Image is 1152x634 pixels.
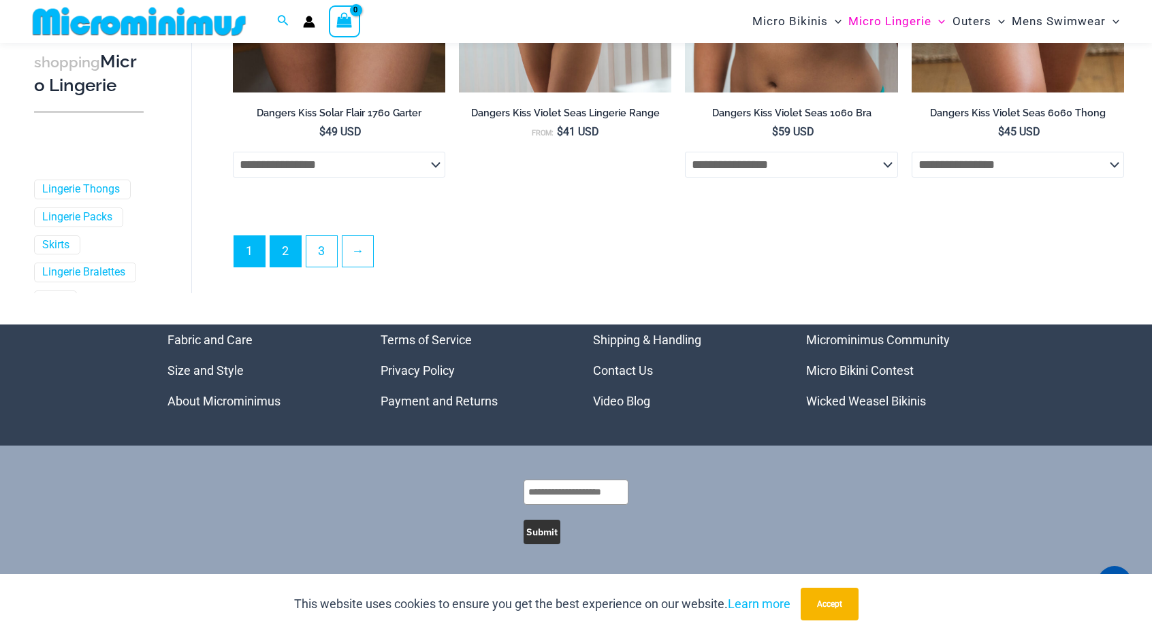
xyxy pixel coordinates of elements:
[1008,4,1123,39] a: Mens SwimwearMenu ToggleMenu Toggle
[167,363,244,378] a: Size and Style
[306,236,337,267] a: Page 3
[806,324,985,416] aside: Footer Widget 4
[459,107,671,120] h2: Dangers Kiss Violet Seas Lingerie Range
[234,236,265,267] span: Page 1
[953,4,991,39] span: Outers
[912,107,1124,124] a: Dangers Kiss Violet Seas 6060 Thong
[167,324,347,416] nav: Menu
[34,50,144,97] h3: Micro Lingerie
[42,293,66,307] a: Tops
[233,107,445,124] a: Dangers Kiss Solar Flair 1760 Garter
[998,125,1004,138] span: $
[806,363,914,378] a: Micro Bikini Contest
[381,363,455,378] a: Privacy Policy
[459,107,671,124] a: Dangers Kiss Violet Seas Lingerie Range
[329,5,360,37] a: View Shopping Cart, empty
[991,4,1005,39] span: Menu Toggle
[749,4,845,39] a: Micro BikinisMenu ToggleMenu Toggle
[34,54,100,71] span: shopping
[303,16,315,28] a: Account icon link
[752,4,828,39] span: Micro Bikinis
[167,333,253,347] a: Fabric and Care
[848,4,931,39] span: Micro Lingerie
[342,236,373,267] a: →
[593,333,701,347] a: Shipping & Handling
[828,4,842,39] span: Menu Toggle
[167,324,347,416] aside: Footer Widget 1
[806,394,926,408] a: Wicked Weasel Bikinis
[532,129,554,137] span: From:
[728,597,790,611] a: Learn more
[593,324,772,416] nav: Menu
[42,238,69,252] a: Skirts
[806,333,950,347] a: Microminimus Community
[593,363,653,378] a: Contact Us
[524,520,560,544] button: Submit
[1012,4,1106,39] span: Mens Swimwear
[801,588,859,620] button: Accept
[42,210,112,224] a: Lingerie Packs
[294,594,790,614] p: This website uses cookies to ensure you get the best experience on our website.
[381,324,560,416] aside: Footer Widget 2
[772,125,814,138] bdi: 59 USD
[319,125,325,138] span: $
[845,4,948,39] a: Micro LingerieMenu ToggleMenu Toggle
[233,107,445,120] h2: Dangers Kiss Solar Flair 1760 Garter
[319,125,362,138] bdi: 49 USD
[593,324,772,416] aside: Footer Widget 3
[949,4,1008,39] a: OutersMenu ToggleMenu Toggle
[381,394,498,408] a: Payment and Returns
[557,125,599,138] bdi: 41 USD
[233,235,1124,275] nav: Product Pagination
[42,266,125,280] a: Lingerie Bralettes
[27,6,251,37] img: MM SHOP LOGO FLAT
[998,125,1040,138] bdi: 45 USD
[931,4,945,39] span: Menu Toggle
[167,394,281,408] a: About Microminimus
[1106,4,1119,39] span: Menu Toggle
[912,107,1124,120] h2: Dangers Kiss Violet Seas 6060 Thong
[806,324,985,416] nav: Menu
[685,107,897,120] h2: Dangers Kiss Violet Seas 1060 Bra
[277,13,289,30] a: Search icon link
[381,333,472,347] a: Terms of Service
[685,107,897,124] a: Dangers Kiss Violet Seas 1060 Bra
[42,182,120,197] a: Lingerie Thongs
[270,236,301,267] a: Page 2
[593,394,650,408] a: Video Blog
[381,324,560,416] nav: Menu
[557,125,563,138] span: $
[772,125,778,138] span: $
[747,2,1125,41] nav: Site Navigation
